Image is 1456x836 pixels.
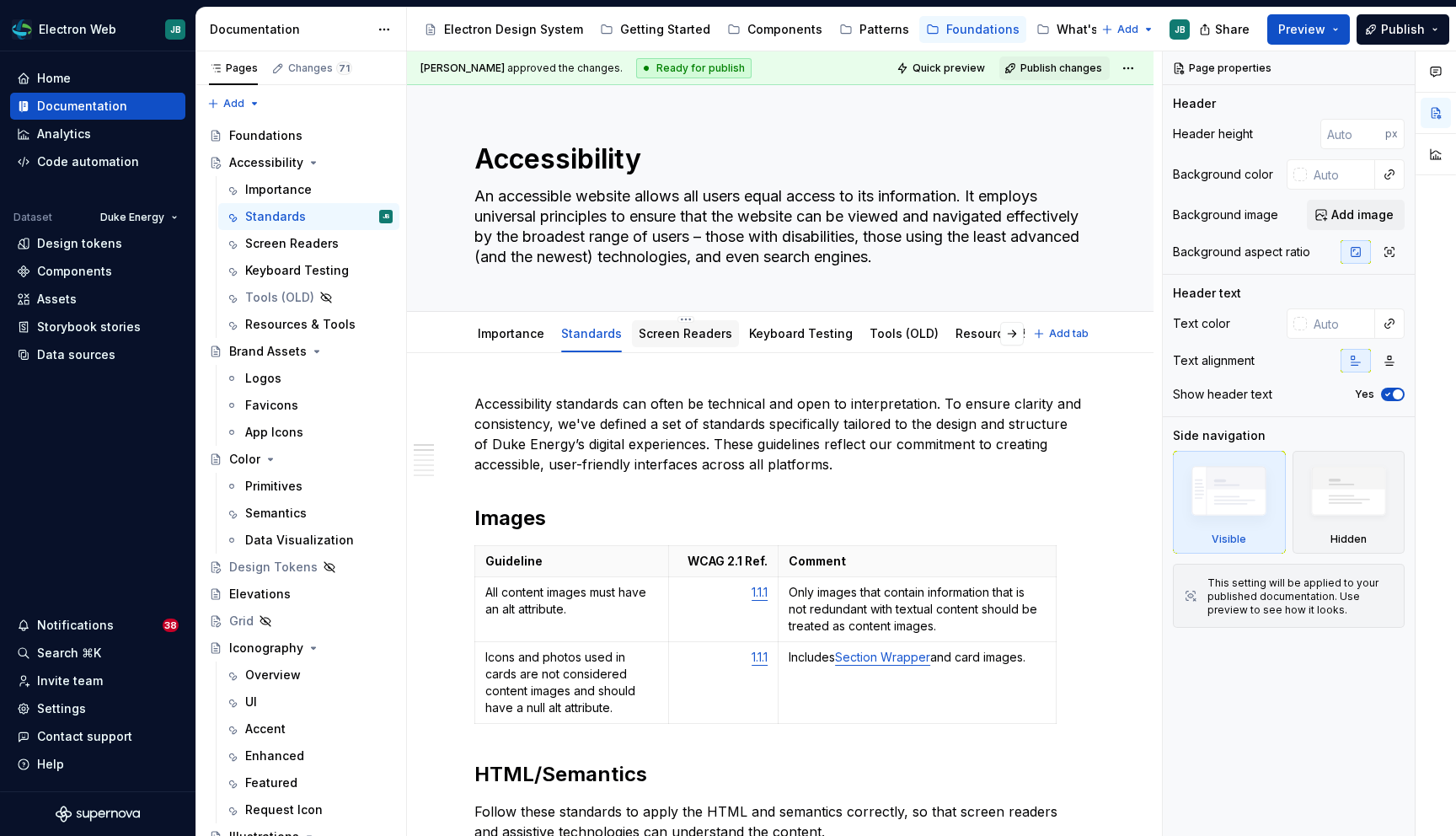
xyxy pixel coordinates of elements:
div: App Icons [245,424,303,441]
div: Elevations [229,586,291,603]
div: Storybook stories [37,319,141,335]
p: All content images must have an alt attribute. [485,584,658,618]
img: f6f21888-ac52-4431-a6ea-009a12e2bf23.png [12,19,32,40]
div: Accent [245,721,286,737]
div: Changes [288,62,352,75]
a: Primitives [218,473,399,500]
a: Semantics [218,500,399,527]
div: Electron Web [39,21,116,38]
a: Request Icon [218,796,399,823]
a: What's New [1030,16,1135,43]
a: Section Wrapper [835,650,930,664]
div: Help [37,756,64,773]
div: Header text [1173,285,1241,302]
a: Resources & Tools [955,326,1066,340]
div: Design tokens [37,235,122,252]
a: Settings [10,695,185,722]
a: Importance [478,326,544,340]
div: Components [37,263,112,280]
h2: HTML/Semantics [474,761,1086,788]
button: Publish changes [999,56,1110,80]
button: Quick preview [891,56,993,80]
div: Pages [209,62,258,75]
div: What's New [1057,21,1128,38]
div: Iconography [229,640,303,656]
button: Notifications38 [10,612,185,639]
strong: Comment [789,554,846,568]
a: Brand Assets [202,338,399,365]
div: Foundations [229,127,302,144]
div: Featured [245,774,297,791]
a: Accent [218,715,399,742]
div: Documentation [37,98,127,115]
div: Notifications [37,617,114,634]
div: Background aspect ratio [1173,244,1310,260]
div: Patterns [859,21,909,38]
button: Add tab [1028,322,1096,346]
textarea: Accessibility [471,139,1083,180]
a: Iconography [202,635,399,662]
div: Design Tokens [229,559,318,576]
a: Keyboard Testing [218,257,399,284]
div: Text alignment [1173,352,1255,369]
input: Auto [1307,159,1375,190]
a: Supernova Logo [56,806,140,823]
a: Keyboard Testing [749,326,853,340]
a: 1.1.1 [752,650,768,664]
input: Auto [1320,119,1385,149]
div: Search ⌘K [37,645,101,662]
span: Add [1117,23,1138,36]
span: Quick preview [913,62,985,75]
button: Add image [1307,200,1405,230]
div: Overview [245,667,301,683]
div: This setting will be applied to your published documentation. Use preview to see how it looks. [1207,576,1394,617]
button: Add [1096,18,1159,41]
p: Icons and photos used in cards are not considered content images and should have a null alt attri... [485,649,658,716]
a: Components [10,258,185,285]
div: JB [170,23,181,36]
div: Brand Assets [229,343,307,360]
div: Contact support [37,728,132,745]
div: Data Visualization [245,532,354,549]
div: Semantics [245,505,307,522]
span: Duke Energy [100,211,164,224]
button: Add [202,92,265,115]
a: Invite team [10,667,185,694]
a: Getting Started [593,16,717,43]
div: Enhanced [245,748,304,764]
p: Includes and card images. [789,649,1046,666]
div: Code automation [37,153,139,170]
span: Add tab [1049,327,1089,340]
button: Preview [1267,14,1350,45]
div: Settings [37,700,86,717]
a: Analytics [10,121,185,147]
div: Dataset [13,211,52,224]
a: Color [202,446,399,473]
a: Overview [218,662,399,689]
a: Patterns [832,16,916,43]
a: Assets [10,286,185,313]
div: Show header text [1173,386,1272,403]
button: Share [1191,14,1261,45]
button: Search ⌘K [10,640,185,667]
button: Help [10,751,185,778]
div: Ready for publish [636,58,752,78]
a: Design Tokens [202,554,399,581]
a: Importance [218,176,399,203]
div: Accessibility [229,154,303,171]
div: JB [383,208,390,225]
span: Add [223,97,244,110]
div: Hidden [1330,533,1367,546]
p: Accessibility standards can often be technical and open to interpretation. To ensure clarity and ... [474,394,1086,474]
p: px [1385,127,1398,141]
button: Publish [1357,14,1449,45]
span: Share [1215,21,1250,38]
a: App Icons [218,419,399,446]
div: JB [1175,23,1186,36]
a: Logos [218,365,399,392]
span: 38 [163,619,179,632]
textarea: An accessible website allows all users equal access to its information. It employs universal prin... [471,183,1083,271]
button: Duke Energy [93,206,185,229]
a: 1.1.1 [752,585,768,599]
div: Text color [1173,315,1230,332]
